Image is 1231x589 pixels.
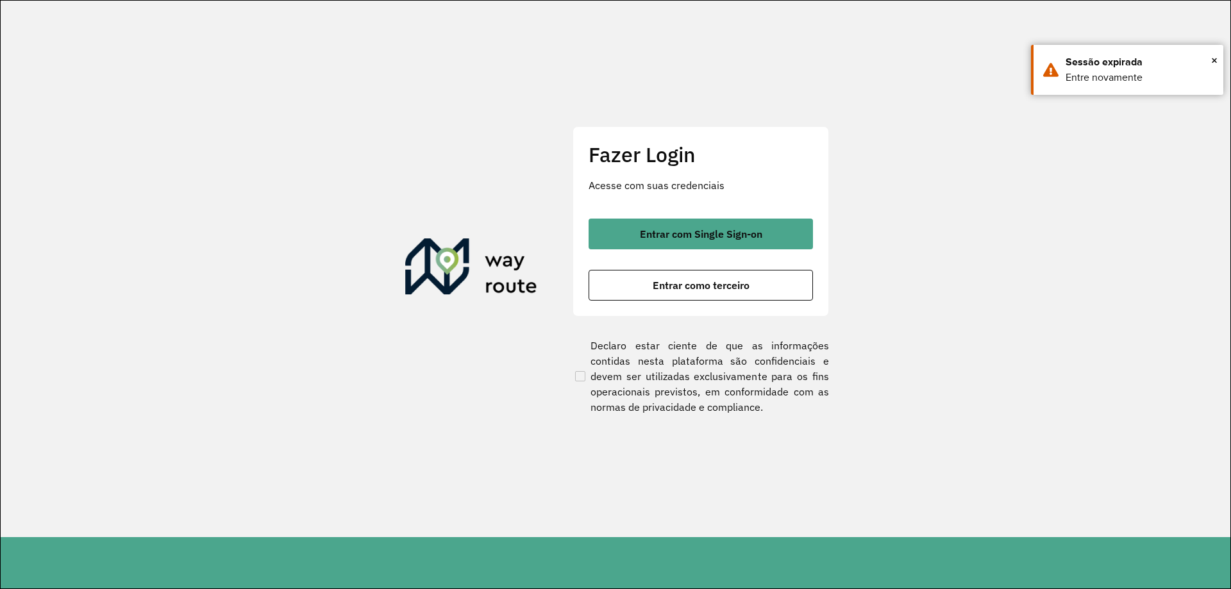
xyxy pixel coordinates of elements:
button: button [589,270,813,301]
label: Declaro estar ciente de que as informações contidas nesta plataforma são confidenciais e devem se... [573,338,829,415]
p: Acesse com suas credenciais [589,178,813,193]
div: Entre novamente [1066,70,1214,85]
button: button [589,219,813,249]
span: Entrar como terceiro [653,280,749,290]
div: Sessão expirada [1066,54,1214,70]
button: Close [1211,51,1218,70]
img: Roteirizador AmbevTech [405,238,537,300]
h2: Fazer Login [589,142,813,167]
span: × [1211,51,1218,70]
span: Entrar com Single Sign-on [640,229,762,239]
